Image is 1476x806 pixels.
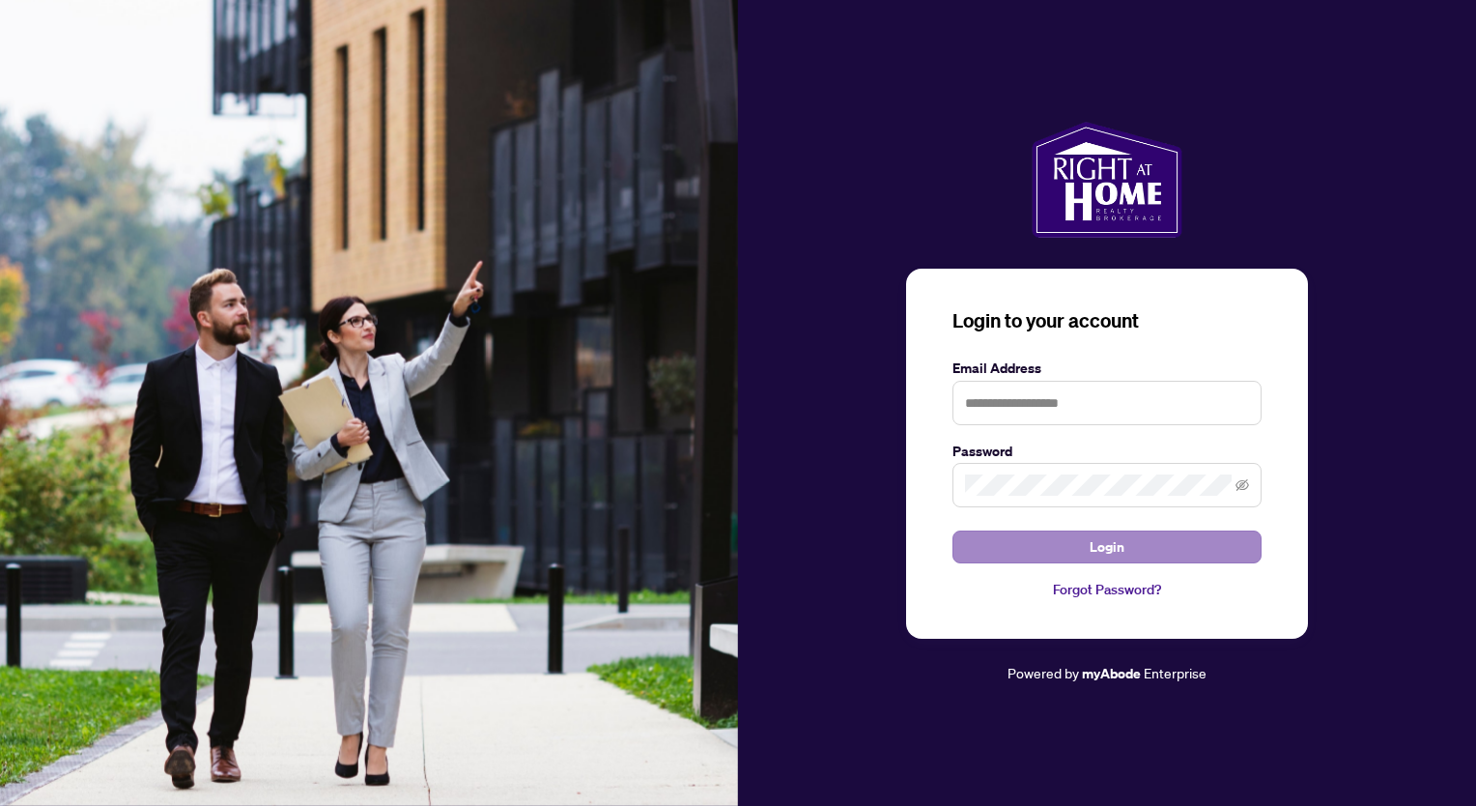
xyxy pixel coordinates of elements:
h3: Login to your account [952,307,1262,334]
label: Password [952,441,1262,462]
label: Email Address [952,358,1262,379]
img: ma-logo [1032,122,1181,238]
button: Login [952,531,1262,563]
a: myAbode [1082,663,1141,684]
span: Login [1090,532,1124,562]
span: Enterprise [1144,664,1206,681]
a: Forgot Password? [952,579,1262,600]
span: eye-invisible [1235,478,1249,492]
span: Powered by [1008,664,1079,681]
